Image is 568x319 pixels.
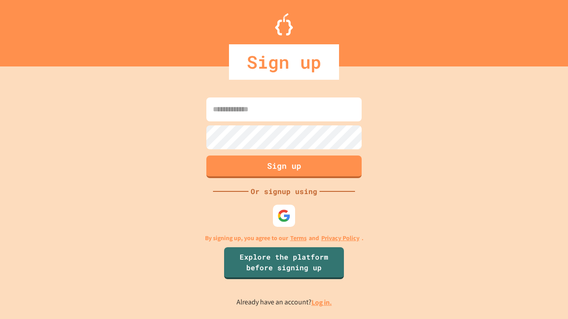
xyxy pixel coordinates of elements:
[321,233,359,243] a: Privacy Policy
[277,209,291,222] img: google-icon.svg
[312,298,332,307] a: Log in.
[206,156,362,178] button: Sign up
[248,186,319,197] div: Or signup using
[224,247,344,279] a: Explore the platform before signing up
[275,13,293,35] img: Logo.svg
[290,233,307,243] a: Terms
[205,233,363,243] p: By signing up, you agree to our and .
[229,44,339,80] div: Sign up
[237,297,332,308] p: Already have an account?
